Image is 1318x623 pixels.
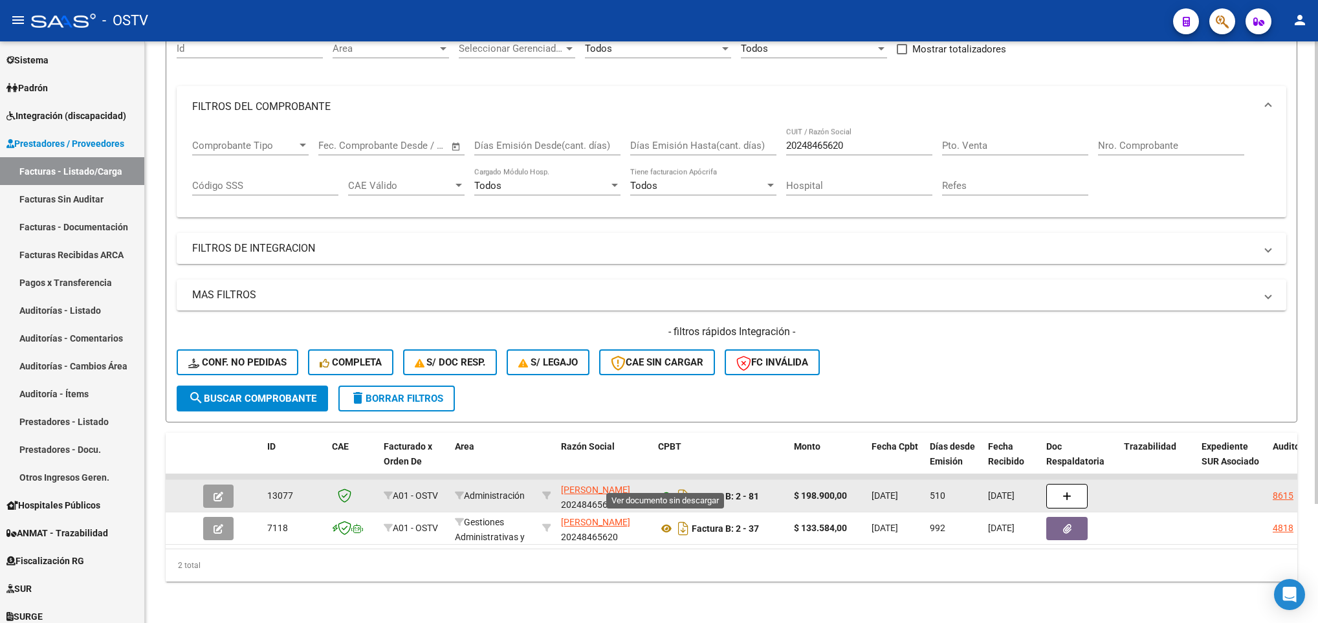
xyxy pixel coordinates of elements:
span: Expediente SUR Asociado [1202,441,1259,466]
datatable-header-cell: Area [450,433,537,490]
span: Todos [474,180,501,191]
span: Area [333,43,437,54]
span: 13077 [267,490,293,501]
button: Conf. no pedidas [177,349,298,375]
span: ANMAT - Trazabilidad [6,526,108,540]
i: Descargar documento [675,486,692,507]
span: Días desde Emisión [930,441,975,466]
button: Buscar Comprobante [177,386,328,411]
mat-icon: person [1292,12,1308,28]
datatable-header-cell: Razón Social [556,433,653,490]
div: Open Intercom Messenger [1274,579,1305,610]
strong: Factura B: 2 - 81 [692,491,759,501]
mat-expansion-panel-header: MAS FILTROS [177,279,1286,311]
mat-panel-title: FILTROS DEL COMPROBANTE [192,100,1255,114]
span: Todos [585,43,612,54]
span: CPBT [658,441,681,452]
span: [DATE] [988,523,1015,533]
mat-expansion-panel-header: FILTROS DEL COMPROBANTE [177,86,1286,127]
div: 20248465620 [561,483,648,510]
datatable-header-cell: Trazabilidad [1119,433,1196,490]
span: Buscar Comprobante [188,393,316,404]
span: Hospitales Públicos [6,498,100,512]
span: Administración [455,490,525,501]
div: 2 total [166,549,1297,582]
input: Fecha fin [382,140,445,151]
button: Completa [308,349,393,375]
mat-icon: delete [350,390,366,406]
mat-panel-title: MAS FILTROS [192,288,1255,302]
button: Borrar Filtros [338,386,455,411]
span: Facturado x Orden De [384,441,432,466]
span: Integración (discapacidad) [6,109,126,123]
div: 4818 [1273,521,1293,536]
strong: $ 198.900,00 [794,490,847,501]
span: Conf. no pedidas [188,356,287,368]
span: Fecha Recibido [988,441,1024,466]
span: A01 - OSTV [393,490,438,501]
button: FC Inválida [725,349,820,375]
span: [PERSON_NAME] [561,485,630,495]
datatable-header-cell: CAE [327,433,379,490]
span: FC Inválida [736,356,808,368]
datatable-header-cell: Fecha Recibido [983,433,1041,490]
datatable-header-cell: Días desde Emisión [925,433,983,490]
span: - OSTV [102,6,148,35]
span: CAE Válido [348,180,453,191]
span: Todos [741,43,768,54]
span: Comprobante Tipo [192,140,297,151]
span: CAE [332,441,349,452]
mat-expansion-panel-header: FILTROS DE INTEGRACION [177,233,1286,264]
datatable-header-cell: Facturado x Orden De [379,433,450,490]
datatable-header-cell: Doc Respaldatoria [1041,433,1119,490]
span: Todos [630,180,657,191]
mat-icon: search [188,390,204,406]
div: 8615 [1273,488,1293,503]
span: Auditoria [1273,441,1311,452]
span: Prestadores / Proveedores [6,137,124,151]
span: [DATE] [872,490,898,501]
span: Gestiones Administrativas y Otros [455,517,525,557]
datatable-header-cell: CPBT [653,433,789,490]
datatable-header-cell: Fecha Cpbt [866,433,925,490]
div: 20248465620 [561,515,648,542]
input: Fecha inicio [318,140,371,151]
span: CAE SIN CARGAR [611,356,703,368]
button: Open calendar [449,139,464,154]
span: 510 [930,490,945,501]
span: Razón Social [561,441,615,452]
span: Padrón [6,81,48,95]
h4: - filtros rápidos Integración - [177,325,1286,339]
strong: $ 133.584,00 [794,523,847,533]
button: CAE SIN CARGAR [599,349,715,375]
button: S/ Doc Resp. [403,349,498,375]
span: Fiscalización RG [6,554,84,568]
datatable-header-cell: Monto [789,433,866,490]
mat-panel-title: FILTROS DE INTEGRACION [192,241,1255,256]
span: Doc Respaldatoria [1046,441,1104,466]
i: Descargar documento [675,518,692,539]
span: Fecha Cpbt [872,441,918,452]
span: Mostrar totalizadores [912,41,1006,57]
span: Seleccionar Gerenciador [459,43,564,54]
span: [DATE] [872,523,898,533]
span: ID [267,441,276,452]
span: [DATE] [988,490,1015,501]
span: S/ legajo [518,356,578,368]
span: [PERSON_NAME] [561,517,630,527]
span: 7118 [267,523,288,533]
span: Area [455,441,474,452]
span: Trazabilidad [1124,441,1176,452]
datatable-header-cell: ID [262,433,327,490]
span: Completa [320,356,382,368]
button: S/ legajo [507,349,589,375]
span: 992 [930,523,945,533]
span: Borrar Filtros [350,393,443,404]
span: S/ Doc Resp. [415,356,486,368]
div: FILTROS DEL COMPROBANTE [177,127,1286,218]
mat-icon: menu [10,12,26,28]
span: A01 - OSTV [393,523,438,533]
datatable-header-cell: Expediente SUR Asociado [1196,433,1268,490]
span: Sistema [6,53,49,67]
span: Monto [794,441,820,452]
